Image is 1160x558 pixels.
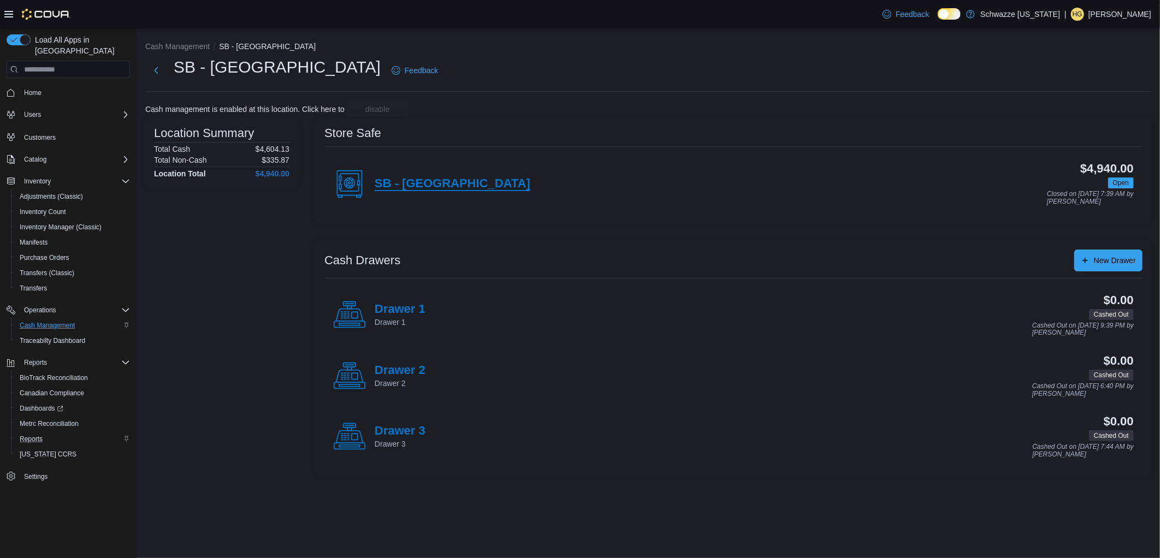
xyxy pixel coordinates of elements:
p: Drawer 3 [375,438,425,449]
h3: Location Summary [154,127,254,140]
span: Cash Management [20,321,75,330]
span: New Drawer [1094,255,1136,266]
span: Operations [24,306,56,314]
h3: $4,940.00 [1080,162,1134,175]
span: Metrc Reconciliation [15,417,130,430]
button: Operations [2,302,134,318]
button: Inventory [2,174,134,189]
span: BioTrack Reconciliation [20,373,88,382]
p: Cashed Out on [DATE] 6:40 PM by [PERSON_NAME] [1032,383,1134,397]
span: Transfers [15,282,130,295]
span: Transfers (Classic) [15,266,130,280]
span: Operations [20,304,130,317]
span: Washington CCRS [15,448,130,461]
a: Manifests [15,236,52,249]
span: Cashed Out [1094,370,1129,380]
p: $4,604.13 [256,145,289,153]
button: Reports [2,355,134,370]
a: Home [20,86,46,99]
nav: An example of EuiBreadcrumbs [145,41,1151,54]
span: Inventory Manager (Classic) [15,221,130,234]
a: Feedback [387,60,442,81]
button: Transfers (Classic) [11,265,134,281]
button: Reports [11,431,134,447]
span: Inventory Count [15,205,130,218]
span: Home [20,86,130,99]
span: Traceabilty Dashboard [15,334,130,347]
button: SB - [GEOGRAPHIC_DATA] [219,42,316,51]
button: Customers [2,129,134,145]
a: Inventory Count [15,205,70,218]
span: Transfers (Classic) [20,269,74,277]
span: Cashed Out [1094,310,1129,319]
p: Cashed Out on [DATE] 9:39 PM by [PERSON_NAME] [1032,322,1134,337]
span: HG [1073,8,1082,21]
span: Settings [20,470,130,483]
button: BioTrack Reconciliation [11,370,134,385]
span: [US_STATE] CCRS [20,450,76,459]
button: Inventory [20,175,55,188]
h6: Total Cash [154,145,190,153]
h3: $0.00 [1104,354,1134,367]
img: Cova [22,9,70,20]
h3: Store Safe [324,127,381,140]
span: Catalog [24,155,46,164]
a: Dashboards [11,401,134,416]
h4: Drawer 1 [375,302,425,317]
span: Users [20,108,130,121]
button: Catalog [2,152,134,167]
button: Home [2,85,134,100]
a: Transfers [15,282,51,295]
span: Canadian Compliance [20,389,84,397]
span: Reports [24,358,47,367]
span: Dashboards [20,404,63,413]
span: BioTrack Reconciliation [15,371,130,384]
span: Manifests [20,238,48,247]
h3: $0.00 [1104,294,1134,307]
span: Inventory Count [20,207,66,216]
span: Transfers [20,284,47,293]
span: Reports [20,435,43,443]
span: Cashed Out [1094,431,1129,441]
a: Traceabilty Dashboard [15,334,90,347]
span: Feedback [896,9,929,20]
button: Manifests [11,235,134,250]
a: Dashboards [15,402,68,415]
button: disable [347,100,408,118]
span: Inventory [24,177,51,186]
button: Operations [20,304,61,317]
h4: SB - [GEOGRAPHIC_DATA] [375,177,530,191]
span: Traceabilty Dashboard [20,336,85,345]
span: Metrc Reconciliation [20,419,79,428]
a: Customers [20,131,60,144]
a: [US_STATE] CCRS [15,448,81,461]
h4: Drawer 2 [375,364,425,378]
span: Cashed Out [1089,430,1134,441]
p: Closed on [DATE] 7:39 AM by [PERSON_NAME] [1047,191,1134,205]
span: Open [1113,178,1129,188]
button: Transfers [11,281,134,296]
a: Transfers (Classic) [15,266,79,280]
button: Users [2,107,134,122]
a: Reports [15,432,47,446]
h4: Location Total [154,169,206,178]
span: Customers [20,130,130,144]
button: Inventory Manager (Classic) [11,219,134,235]
span: Settings [24,472,48,481]
a: Inventory Manager (Classic) [15,221,106,234]
span: Home [24,88,42,97]
span: Adjustments (Classic) [20,192,83,201]
a: Canadian Compliance [15,387,88,400]
a: BioTrack Reconciliation [15,371,92,384]
span: Inventory [20,175,130,188]
a: Settings [20,470,52,483]
p: Cashed Out on [DATE] 7:44 AM by [PERSON_NAME] [1033,443,1134,458]
span: Manifests [15,236,130,249]
p: Schwazze [US_STATE] [980,8,1060,21]
span: Customers [24,133,56,142]
span: Users [24,110,41,119]
span: Cash Management [15,319,130,332]
span: Open [1108,177,1134,188]
span: disable [365,104,389,115]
